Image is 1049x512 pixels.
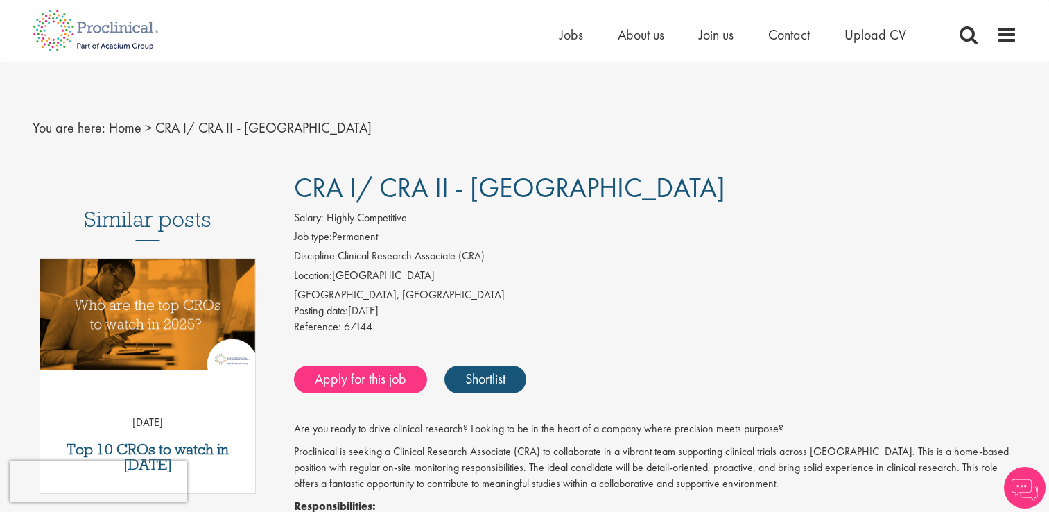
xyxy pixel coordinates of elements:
p: Proclinical is seeking a Clinical Research Associate (CRA) to collaborate in a vibrant team suppo... [294,444,1017,492]
div: [GEOGRAPHIC_DATA], [GEOGRAPHIC_DATA] [294,287,1017,303]
span: CRA I/ CRA II - [GEOGRAPHIC_DATA] [155,119,372,137]
a: Jobs [560,26,583,44]
iframe: reCAPTCHA [10,461,187,502]
a: Upload CV [844,26,906,44]
span: Highly Competitive [327,210,407,225]
a: Join us [699,26,734,44]
p: [DATE] [40,415,256,431]
a: breadcrumb link [109,119,141,137]
label: Discipline: [294,248,338,264]
span: You are here: [33,119,105,137]
a: Shortlist [444,366,526,393]
label: Salary: [294,210,324,226]
label: Job type: [294,229,332,245]
span: Posting date: [294,303,348,318]
h3: Similar posts [84,207,211,241]
a: Apply for this job [294,366,427,393]
li: Permanent [294,229,1017,248]
li: Clinical Research Associate (CRA) [294,248,1017,268]
label: Reference: [294,319,341,335]
a: Contact [768,26,810,44]
a: About us [618,26,664,44]
img: Top 10 CROs 2025 | Proclinical [40,259,256,370]
label: Location: [294,268,332,284]
div: [DATE] [294,303,1017,319]
p: Are you ready to drive clinical research? Looking to be in the heart of a company where precision... [294,421,1017,437]
li: [GEOGRAPHIC_DATA] [294,268,1017,287]
span: CRA I/ CRA II - [GEOGRAPHIC_DATA] [294,170,725,205]
span: > [145,119,152,137]
img: Chatbot [1004,467,1046,509]
a: Top 10 CROs to watch in [DATE] [47,442,249,472]
a: Link to a post [40,259,256,382]
span: 67144 [344,319,372,334]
